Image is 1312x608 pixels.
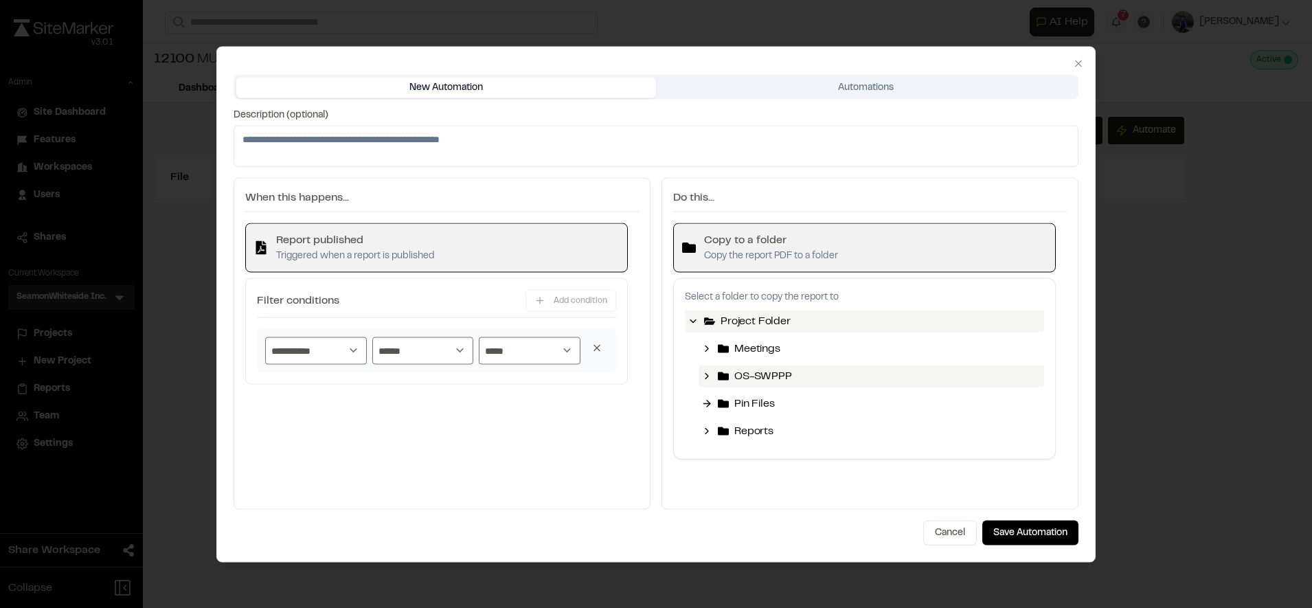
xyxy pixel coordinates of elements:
[257,292,339,308] h3: Filter conditions
[245,189,639,205] h3: When this happens...
[734,340,780,357] span: Meetings
[982,520,1078,545] button: Save Automation
[704,248,838,263] p: Copy the report PDF to a folder
[656,77,1076,98] button: Automations
[734,395,775,412] span: Pin Files
[704,232,838,248] h4: Copy to a folder
[734,368,792,384] span: OS-SWPPP
[673,189,1067,205] h3: Do this...
[734,423,773,439] span: Reports
[276,232,435,248] h4: Report published
[236,77,656,98] button: New Automation
[923,520,977,545] button: Cancel
[685,289,1044,304] p: Select a folder to copy the report to
[721,313,791,329] span: Project Folder
[276,248,435,263] p: Triggered when a report is published
[234,110,1078,120] label: Description (optional)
